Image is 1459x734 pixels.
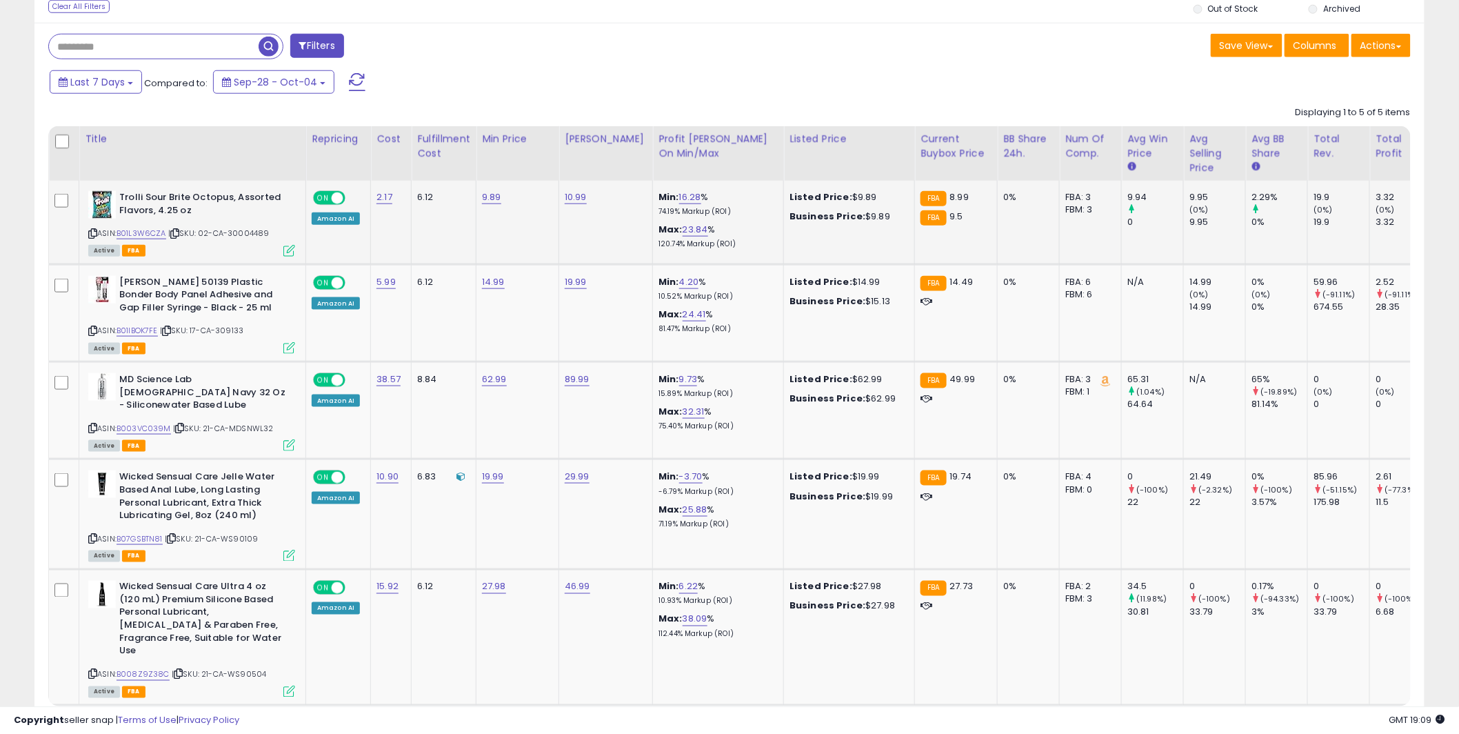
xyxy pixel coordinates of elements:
div: 0% [1251,301,1307,313]
span: Sep-28 - Oct-04 [234,75,317,89]
div: % [658,581,773,606]
div: 65% [1251,373,1307,386]
div: FBM: 6 [1065,288,1111,301]
span: FBA [122,343,145,355]
div: FBA: 3 [1065,191,1111,204]
b: Business Price: [789,490,865,503]
div: 0 [1314,398,1369,410]
b: Min: [658,470,679,483]
a: 38.09 [683,613,707,626]
small: (0%) [1251,289,1271,300]
a: B07GSBTN81 [117,533,163,545]
span: | SKU: 17-CA-309133 [160,325,243,336]
b: Max: [658,613,683,626]
button: Last 7 Days [50,70,142,94]
div: 19.9 [1314,191,1369,204]
small: (-91.11%) [1385,289,1417,300]
a: 4.20 [679,275,699,289]
a: 89.99 [565,373,590,386]
div: 3.32 [1376,216,1431,228]
span: OFF [343,375,365,386]
div: FBA: 2 [1065,581,1111,593]
div: 175.98 [1314,496,1369,508]
div: 14.99 [1189,301,1245,313]
div: % [658,613,773,639]
a: 19.99 [565,275,587,289]
a: B008Z9Z38C [117,669,170,681]
small: (0%) [1314,204,1333,215]
label: Archived [1323,3,1360,14]
b: Listed Price: [789,580,852,593]
div: 0 [1127,216,1183,228]
span: 2025-10-12 19:09 GMT [1389,713,1445,726]
b: Max: [658,223,683,236]
a: Privacy Policy [179,713,239,726]
a: 27.98 [482,580,506,594]
div: 674.55 [1314,301,1369,313]
b: MD Science Lab [DEMOGRAPHIC_DATA] Navy 32 Oz - Siliconewater Based Lube [119,373,287,415]
small: (0%) [1376,386,1395,397]
div: $62.99 [789,373,904,386]
b: Max: [658,405,683,418]
div: ASIN: [88,191,295,255]
div: FBA: 4 [1065,470,1111,483]
div: 0% [1003,191,1049,204]
div: N/A [1127,276,1173,288]
div: Current Buybox Price [920,132,992,161]
p: 74.19% Markup (ROI) [658,207,773,217]
span: All listings currently available for purchase on Amazon [88,550,120,562]
a: B01L3W6CZA [117,228,166,239]
div: 65.31 [1127,373,1183,386]
div: 0 [1127,470,1183,483]
div: $27.98 [789,581,904,593]
a: 25.88 [683,503,707,517]
small: (1.04%) [1136,386,1165,397]
p: 75.40% Markup (ROI) [658,421,773,431]
div: 22 [1189,496,1245,508]
div: Listed Price [789,132,909,146]
b: Min: [658,190,679,204]
small: (-77.3%) [1385,484,1417,495]
span: All listings currently available for purchase on Amazon [88,686,120,698]
small: (0%) [1376,204,1395,215]
div: % [658,276,773,301]
span: 14.49 [950,275,974,288]
div: 19.9 [1314,216,1369,228]
p: -6.79% Markup (ROI) [658,487,773,497]
div: 0% [1251,276,1307,288]
b: Listed Price: [789,190,852,204]
span: Last 7 Days [70,75,125,89]
b: Listed Price: [789,275,852,288]
div: 6.12 [417,581,465,593]
div: % [658,470,773,496]
a: 16.28 [679,190,701,204]
div: 0% [1251,470,1307,483]
div: $19.99 [789,470,904,483]
div: 0 [1376,373,1431,386]
small: (-91.11%) [1322,289,1355,300]
span: ON [314,277,332,288]
div: Avg BB Share [1251,132,1302,161]
p: 120.74% Markup (ROI) [658,239,773,249]
small: FBA [920,373,946,388]
div: 33.79 [1314,606,1369,619]
div: Amazon AI [312,492,360,504]
div: Profit [PERSON_NAME] on Min/Max [658,132,778,161]
div: 0% [1003,581,1049,593]
b: Business Price: [789,295,865,308]
img: 31wMBKA8eVL._SL40_.jpg [88,581,116,608]
div: 9.95 [1189,216,1245,228]
div: Repricing [312,132,365,146]
div: % [658,406,773,431]
small: FBA [920,470,946,486]
span: FBA [122,440,145,452]
div: 6.68 [1376,606,1431,619]
div: FBM: 3 [1065,593,1111,606]
span: | SKU: 02-CA-30004489 [168,228,270,239]
div: $27.98 [789,600,904,613]
div: 0.17% [1251,581,1307,593]
a: 29.99 [565,470,590,484]
small: (-2.32%) [1198,484,1232,495]
a: 14.99 [482,275,505,289]
img: 31XWBIs8+EL._SL40_.jpg [88,373,116,401]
